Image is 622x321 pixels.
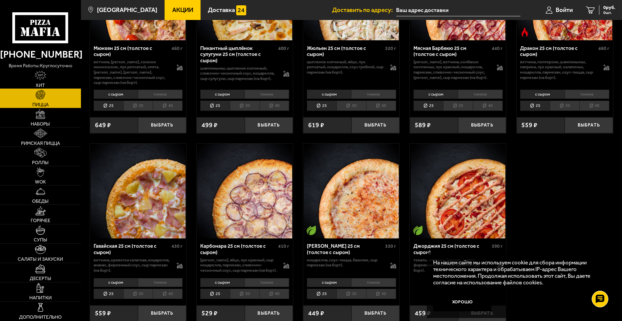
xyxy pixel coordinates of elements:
[351,117,400,133] button: Выбрать
[443,101,473,111] li: 30
[95,310,111,316] span: 559 ₽
[366,289,396,299] li: 40
[200,66,277,81] p: шампиньоны, цыпленок копченый, сливочно-чесночный соус, моцарелла, сыр сулугуни, сыр пармезан (на...
[603,11,615,15] span: 0 шт.
[97,7,157,13] span: [GEOGRAPHIC_DATA]
[208,7,235,13] span: Доставка
[94,257,170,273] p: ветчина, креветка салатная, моцарелла, ананас, фирменный соус, сыр пармезан (на борт).
[413,45,490,58] div: Мясная Барбекю 25 см (толстое с сыром)
[521,122,537,128] span: 559 ₽
[556,7,573,13] span: Войти
[278,243,289,249] span: 410 г
[307,101,336,111] li: 25
[396,4,520,16] input: Ваш адрес доставки
[36,83,45,88] span: Хит
[415,310,431,316] span: 459 ₽
[200,257,277,273] p: [PERSON_NAME], яйцо, лук красный, сыр Моцарелла, пармезан, сливочно-чесночный соус, сыр пармезан ...
[579,101,609,111] li: 40
[153,101,183,111] li: 40
[307,59,383,75] p: цыпленок копченый, яйцо, лук репчатый, моцарелла, соус грибной, сыр пармезан (на борт).
[413,59,490,80] p: [PERSON_NAME], ветчина, колбаски охотничьи, лук красный, моцарелла, пармезан, сливочно-чесночный ...
[245,278,289,287] li: тонкое
[138,117,186,133] button: Выбрать
[32,199,49,203] span: Обеды
[336,289,366,299] li: 30
[230,101,260,111] li: 30
[197,144,293,238] a: Карбонара 25 см (толстое с сыром)
[29,295,52,300] span: Напитки
[307,257,383,268] p: моцарелла, соус-пицца, базилик, сыр пармезан (на борт).
[200,101,230,111] li: 25
[308,122,324,128] span: 619 ₽
[520,45,597,58] div: Дракон 25 см (толстое с сыром)
[415,122,431,128] span: 589 ₽
[172,46,183,51] span: 460 г
[94,289,123,299] li: 25
[565,117,613,133] button: Выбрать
[245,117,293,133] button: Выбрать
[307,243,383,255] div: [PERSON_NAME] 25 см (толстое с сыром)
[278,46,289,51] span: 400 г
[32,160,49,165] span: Роллы
[123,289,153,299] li: 30
[308,310,324,316] span: 449 ₽
[230,289,260,299] li: 30
[31,218,50,223] span: Горячее
[19,315,62,319] span: Дополнительно
[138,90,183,99] li: тонкое
[94,45,170,58] div: Мюнхен 25 см (толстое с сыром)
[413,101,443,111] li: 25
[94,59,170,85] p: ветчина, [PERSON_NAME], сосиски мюнхенские, лук репчатый, опята, [PERSON_NAME], [PERSON_NAME], па...
[603,5,615,10] span: 0 руб.
[32,102,49,107] span: Пицца
[35,179,46,184] span: WOK
[304,144,399,238] img: Маргарита 25 см (толстое с сыром)
[200,243,277,255] div: Карбонара 25 см (толстое с сыром)
[307,278,351,287] li: с сыром
[410,144,506,238] a: Вегетарианское блюдоДжорджия 25 см (толстое с сыром)
[458,90,502,99] li: тонкое
[123,101,153,111] li: 30
[433,259,603,286] p: На нашем сайте мы используем cookie для сбора информации технического характера и обрабатываем IP...
[95,122,111,128] span: 649 ₽
[458,117,506,133] button: Выбрать
[236,5,246,15] img: 15daf4d41897b9f0e9f617042186c801.svg
[433,292,491,311] button: Хорошо
[172,243,183,249] span: 430 г
[520,90,564,99] li: с сыром
[492,46,503,51] span: 440 г
[153,289,183,299] li: 40
[336,101,366,111] li: 30
[172,7,193,13] span: Акции
[413,90,458,99] li: с сыром
[138,278,183,287] li: тонкое
[520,27,529,37] img: Острое блюдо
[31,122,50,126] span: Наборы
[90,144,186,238] a: Гавайская 25 см (толстое с сыром)
[307,225,316,235] img: Вегетарианское блюдо
[307,289,336,299] li: 25
[520,59,597,80] p: ветчина, пепперони, шампиньоны, паприка, лук красный, халапеньо, моцарелла, пармезан, соус-пицца,...
[307,90,351,99] li: с сыром
[307,45,383,58] div: Жюльен 25 см (толстое с сыром)
[520,101,550,111] li: 25
[200,289,230,299] li: 25
[303,144,399,238] a: Вегетарианское блюдоМаргарита 25 см (толстое с сыром)
[473,101,503,111] li: 40
[94,278,138,287] li: с сыром
[21,141,60,146] span: Римская пицца
[366,101,396,111] li: 40
[413,243,490,255] div: Джорджия 25 см (толстое с сыром)
[245,90,289,99] li: тонкое
[385,243,396,249] span: 330 г
[411,144,506,238] img: Джорджия 25 см (толстое с сыром)
[413,225,423,235] img: Вегетарианское блюдо
[18,257,63,261] span: Салаты и закуски
[332,7,396,13] span: Доставить по адресу:
[598,46,609,51] span: 460 г
[351,278,396,287] li: тонкое
[202,310,218,316] span: 529 ₽
[200,278,245,287] li: с сыром
[492,243,503,249] span: 390 г
[94,90,138,99] li: с сыром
